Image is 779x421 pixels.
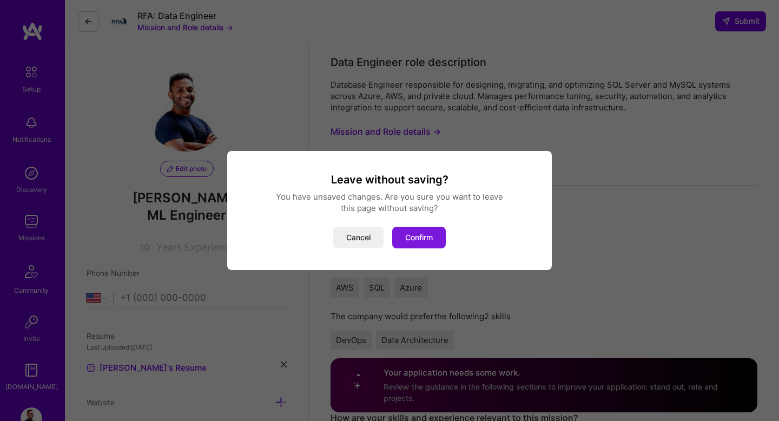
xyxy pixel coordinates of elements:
button: Confirm [392,227,446,248]
button: Cancel [333,227,384,248]
h3: Leave without saving? [240,173,539,187]
div: You have unsaved changes. Are you sure you want to leave [240,191,539,202]
div: modal [227,151,552,270]
div: this page without saving? [240,202,539,214]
